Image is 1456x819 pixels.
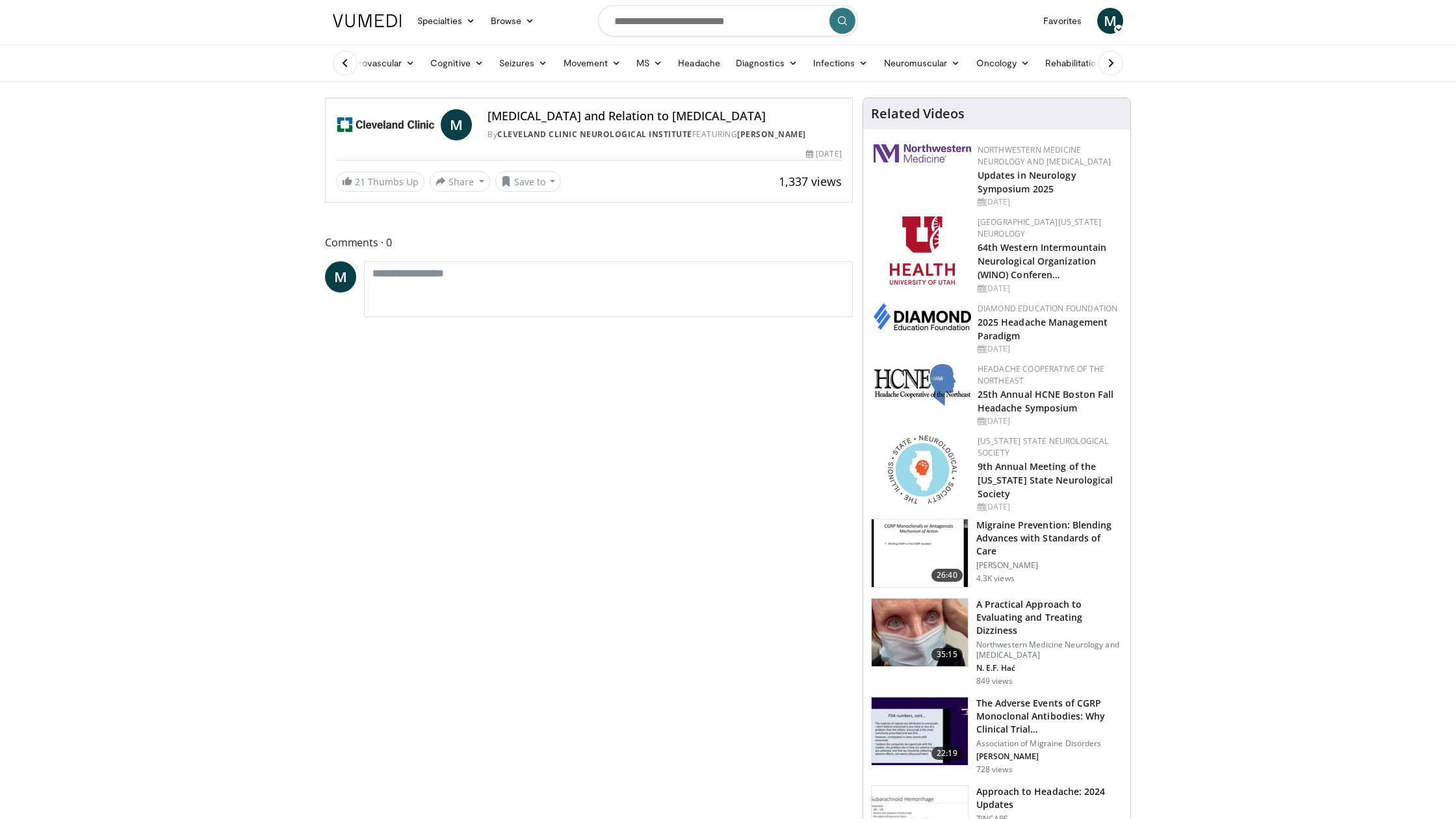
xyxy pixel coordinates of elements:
a: 22:19 The Adverse Events of CGRP Monoclonal Antibodies: Why Clinical Trial… Association of Migrai... [871,697,1123,775]
p: [PERSON_NAME] [976,751,1123,762]
a: M [325,261,356,292]
a: 35:15 A Practical Approach to Evaluating and Treating Dizziness Northwestern Medicine Neurology a... [871,598,1123,686]
span: 22:19 [931,747,963,760]
input: Search topics, interventions [598,5,858,36]
a: Cleveland Clinic Neurological Institute [497,129,692,140]
p: Association of Migraine Disorders [976,738,1123,749]
a: Headache [670,50,728,76]
a: Cerebrovascular [325,50,422,76]
span: 21 [355,175,365,188]
img: 62c2561d-8cd1-4995-aa81-e4e1b8930b99.150x105_q85_crop-smart_upscale.jpg [872,599,968,666]
img: VuMedi Logo [333,14,402,27]
img: 2a462fb6-9365-492a-ac79-3166a6f924d8.png.150x105_q85_autocrop_double_scale_upscale_version-0.2.jpg [874,144,971,162]
div: By FEATURING [487,129,841,140]
img: f6362829-b0a3-407d-a044-59546adfd345.png.150x105_q85_autocrop_double_scale_upscale_version-0.2.png [890,216,955,285]
h3: The Adverse Events of CGRP Monoclonal Antibodies: Why Clinical Trial… [976,697,1123,736]
button: Save to [495,171,562,192]
a: 2025 Headache Management Paradigm [978,316,1108,342]
a: Northwestern Medicine Neurology and [MEDICAL_DATA] [978,144,1111,167]
h3: Migraine Prevention: Blending Advances with Standards of Care [976,519,1123,558]
span: 1,337 views [779,174,842,189]
h3: Approach to Headache: 2024 Updates [976,785,1123,811]
a: 21 Thumbs Up [336,172,424,192]
a: Cognitive [422,50,491,76]
a: 26:40 Migraine Prevention: Blending Advances with Standards of Care [PERSON_NAME] 4.3K views [871,519,1123,588]
a: Headache Cooperative of the Northeast [978,363,1105,386]
p: [PERSON_NAME] [976,560,1123,571]
a: Seizures [491,50,556,76]
img: 6c52f715-17a6-4da1-9b6c-8aaf0ffc109f.jpg.150x105_q85_autocrop_double_scale_upscale_version-0.2.jpg [874,363,971,406]
a: M [441,109,472,140]
a: Favorites [1035,8,1089,34]
a: M [1097,8,1123,34]
a: Infections [805,50,876,76]
h4: [MEDICAL_DATA] and Relation to [MEDICAL_DATA] [487,109,841,123]
button: Share [430,171,490,192]
a: 25th Annual HCNE Boston Fall Headache Symposium [978,388,1114,414]
a: [GEOGRAPHIC_DATA][US_STATE] Neurology [978,216,1102,239]
a: Specialties [409,8,483,34]
a: Movement [556,50,629,76]
a: [US_STATE] State Neurological Society [978,435,1109,458]
div: [DATE] [978,283,1120,294]
a: 64th Western Intermountain Neurological Organization (WINO) Conferen… [978,241,1107,281]
span: 35:15 [931,648,963,661]
div: [DATE] [978,415,1120,427]
a: MS [629,50,670,76]
div: [DATE] [806,148,841,160]
div: [DATE] [978,196,1120,208]
span: 26:40 [931,569,963,582]
p: 4.3K views [976,573,1015,584]
img: fe13bb6c-fc02-4699-94f6-c2127a22e215.150x105_q85_crop-smart_upscale.jpg [872,519,968,587]
a: Neuromuscular [876,50,968,76]
img: a3421466-b230-415f-836e-83d0ae6eb5c3.150x105_q85_crop-smart_upscale.jpg [872,697,968,765]
p: Northwestern Medicine Neurology and [MEDICAL_DATA] [976,640,1123,660]
img: d0406666-9e5f-4b94-941b-f1257ac5ccaf.png.150x105_q85_autocrop_double_scale_upscale_version-0.2.png [874,303,971,330]
a: 9th Annual Meeting of the [US_STATE] State Neurological Society [978,460,1113,500]
img: 71a8b48c-8850-4916-bbdd-e2f3ccf11ef9.png.150x105_q85_autocrop_double_scale_upscale_version-0.2.png [888,435,957,504]
a: Updates in Neurology Symposium 2025 [978,169,1076,195]
img: Cleveland Clinic Neurological Institute [336,109,435,140]
a: Diagnostics [728,50,805,76]
div: [DATE] [978,501,1120,513]
a: Rehabilitation [1037,50,1109,76]
a: Browse [483,8,543,34]
a: [PERSON_NAME] [737,129,806,140]
p: 849 views [976,676,1013,686]
p: 728 views [976,764,1013,775]
div: [DATE] [978,343,1120,355]
video-js: Video Player [326,98,852,99]
a: Diamond Education Foundation [978,303,1118,314]
p: N. E.F. Hać [976,663,1123,673]
h4: Related Videos [871,106,965,122]
h3: A Practical Approach to Evaluating and Treating Dizziness [976,598,1123,637]
a: Oncology [968,50,1038,76]
span: Comments 0 [325,234,853,251]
